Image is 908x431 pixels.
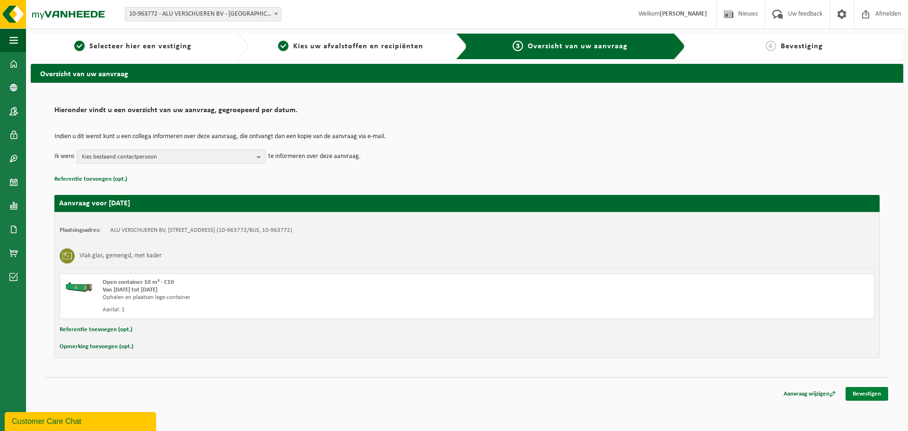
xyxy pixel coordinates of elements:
[60,227,101,233] strong: Plaatsingsadres:
[278,41,288,51] span: 2
[103,279,174,285] span: Open container 10 m³ - C10
[103,287,157,293] strong: Van [DATE] tot [DATE]
[54,133,880,140] p: Indien u dit wenst kunt u een collega informeren over deze aanvraag, die ontvangt dan een kopie v...
[125,8,281,21] span: 10-963772 - ALU VERSCHUEREN BV - SINT-NIKLAAS
[103,294,505,301] div: Ophalen en plaatsen lege container
[77,150,266,164] button: Kies bestaand contactpersoon
[31,64,903,82] h2: Overzicht van uw aanvraag
[89,43,192,50] span: Selecteer hier een vestiging
[54,150,74,164] p: Ik wens
[781,43,823,50] span: Bevestiging
[54,106,880,119] h2: Hieronder vindt u een overzicht van uw aanvraag, gegroepeerd per datum.
[513,41,523,51] span: 3
[293,43,423,50] span: Kies uw afvalstoffen en recipiënten
[54,173,127,185] button: Referentie toevoegen (opt.)
[35,41,230,52] a: 1Selecteer hier een vestiging
[5,410,158,431] iframe: chat widget
[60,324,132,336] button: Referentie toevoegen (opt.)
[253,41,448,52] a: 2Kies uw afvalstoffen en recipiënten
[766,41,776,51] span: 4
[528,43,628,50] span: Overzicht van uw aanvraag
[125,7,281,21] span: 10-963772 - ALU VERSCHUEREN BV - SINT-NIKLAAS
[103,306,505,314] div: Aantal: 1
[60,341,133,353] button: Opmerking toevoegen (opt.)
[74,41,85,51] span: 1
[59,200,130,207] strong: Aanvraag voor [DATE]
[777,387,843,401] a: Aanvraag wijzigen
[268,150,361,164] p: te informeren over deze aanvraag.
[846,387,888,401] a: Bevestigen
[660,10,707,18] strong: [PERSON_NAME]
[79,248,162,264] h3: Vlak glas, gemengd, met kader
[65,279,93,293] img: HK-XC-10-GN-00.png
[110,227,292,234] td: ALU VERSCHUEREN BV, [STREET_ADDRESS] (10-963772/BUS, 10-963772)
[82,150,253,164] span: Kies bestaand contactpersoon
